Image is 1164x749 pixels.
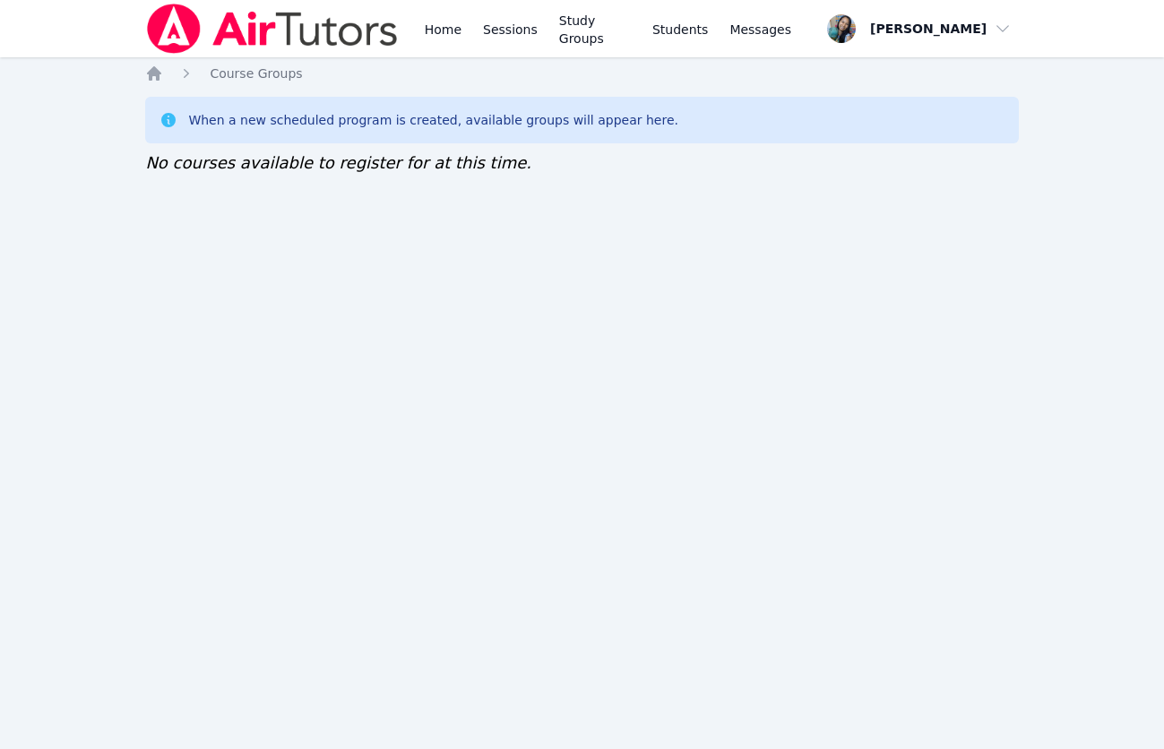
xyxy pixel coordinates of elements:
a: Course Groups [210,65,302,82]
span: Messages [729,21,791,39]
span: Course Groups [210,66,302,81]
span: No courses available to register for at this time. [145,153,531,172]
nav: Breadcrumb [145,65,1018,82]
div: When a new scheduled program is created, available groups will appear here. [188,111,678,129]
img: Air Tutors [145,4,399,54]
